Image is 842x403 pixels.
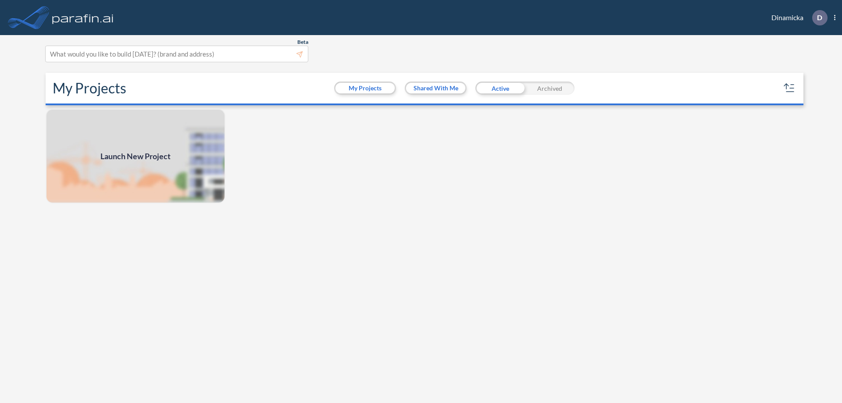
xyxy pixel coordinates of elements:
[335,83,395,93] button: My Projects
[782,81,796,95] button: sort
[817,14,822,21] p: D
[53,80,126,96] h2: My Projects
[46,109,225,203] a: Launch New Project
[297,39,308,46] span: Beta
[758,10,835,25] div: Dinamicka
[406,83,465,93] button: Shared With Me
[525,82,574,95] div: Archived
[46,109,225,203] img: add
[100,150,171,162] span: Launch New Project
[50,9,115,26] img: logo
[475,82,525,95] div: Active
